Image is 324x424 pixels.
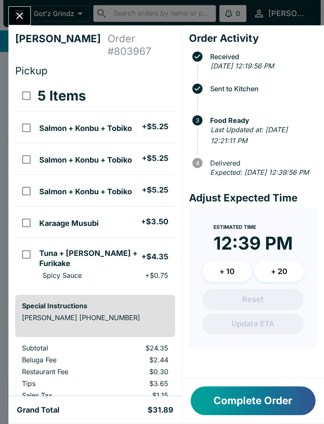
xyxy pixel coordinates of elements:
[211,62,274,70] em: [DATE] 12:19:56 PM
[108,33,175,58] h4: Order # 803967
[141,252,168,262] h5: + $4.35
[15,65,48,77] span: Pickup
[43,271,82,280] p: Spicy Sauce
[22,302,168,310] h6: Special Instructions
[38,87,86,104] h3: 5 Items
[142,153,168,163] h5: + $5.25
[15,33,108,58] h4: [PERSON_NAME]
[202,261,251,282] button: + 10
[15,344,175,403] table: orders table
[211,125,288,145] em: Last Updated at: [DATE] 12:21:11 PM
[9,7,30,25] button: Close
[17,405,59,415] h5: Grand Total
[39,187,132,197] h5: Salmon + Konbu + Tobiko
[206,53,317,60] span: Received
[206,85,317,92] span: Sent to Kitchen
[112,344,168,352] p: $24.35
[255,261,304,282] button: + 20
[112,379,168,388] p: $3.65
[39,218,99,228] h5: Karaage Musubi
[22,356,98,364] p: Beluga Fee
[22,313,168,322] p: [PERSON_NAME] [PHONE_NUMBER]
[142,122,168,132] h5: + $5.25
[112,367,168,376] p: $0.30
[141,217,168,227] h5: + $3.50
[213,232,293,254] time: 12:39 PM
[142,185,168,195] h5: + $5.25
[191,386,316,415] button: Complete Order
[189,192,317,204] h4: Adjust Expected Time
[213,224,256,230] span: Estimated Time
[22,391,98,400] p: Sales Tax
[206,117,317,124] span: Food Ready
[22,379,98,388] p: Tips
[39,248,141,269] h5: Tuna + [PERSON_NAME] + Furikake
[206,159,317,167] span: Delivered
[112,356,168,364] p: $2.44
[189,32,317,45] h4: Order Activity
[39,155,132,165] h5: Salmon + Konbu + Tobiko
[148,405,173,415] h5: $31.89
[196,117,199,124] text: 3
[15,81,175,288] table: orders table
[145,271,168,280] p: + $0.75
[39,123,132,133] h5: Salmon + Konbu + Tobiko
[195,160,199,166] text: 4
[22,367,98,376] p: Restaurant Fee
[112,391,168,400] p: $1.15
[22,344,98,352] p: Subtotal
[210,168,309,177] em: Expected: [DATE] 12:39:56 PM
